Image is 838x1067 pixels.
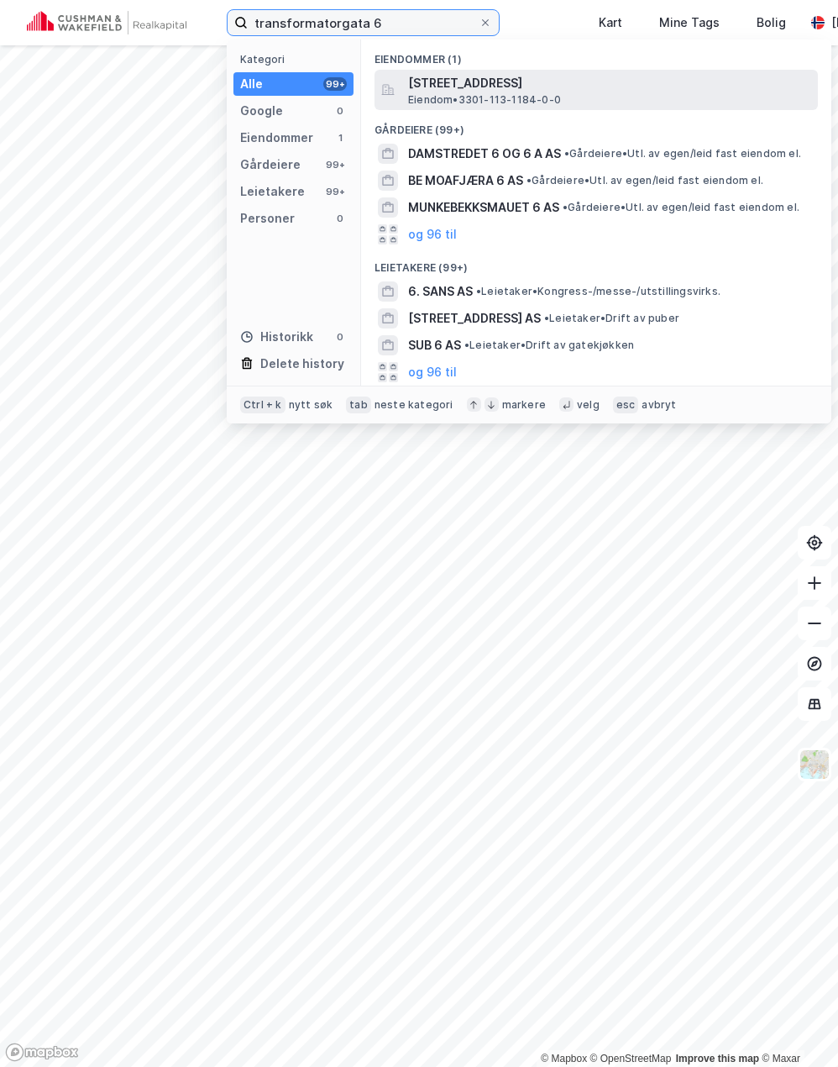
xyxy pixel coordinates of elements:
iframe: Chat Widget [754,986,838,1067]
div: Eiendommer [240,128,313,148]
span: Eiendom • 3301-113-1184-0-0 [408,93,561,107]
span: SUB 6 AS [408,335,461,355]
a: Mapbox [541,1053,587,1064]
div: Alle [240,74,263,94]
span: • [464,339,469,351]
div: 0 [333,104,347,118]
div: Kontrollprogram for chat [754,986,838,1067]
a: OpenStreetMap [590,1053,672,1064]
div: Leietakere (99+) [361,248,831,278]
button: og 96 til [408,362,457,382]
img: Z [799,749,830,781]
div: 1 [333,131,347,145]
span: MUNKEBEKKSMAUET 6 AS [408,197,559,218]
button: og 96 til [408,224,457,244]
div: Gårdeiere (99+) [361,110,831,140]
div: Historikk [240,327,313,347]
div: 0 [333,212,347,225]
div: Leietakere [240,181,305,202]
span: 6. SANS AS [408,281,473,302]
span: [STREET_ADDRESS] AS [408,308,541,329]
span: Gårdeiere • Utl. av egen/leid fast eiendom el. [526,174,763,187]
span: Leietaker • Drift av puber [544,312,679,325]
div: tab [346,397,371,413]
div: Kategori [240,53,354,66]
div: Kart [599,13,622,33]
span: • [564,147,569,160]
span: BE MOAFJÆRA 6 AS [408,171,523,191]
span: • [563,201,568,213]
div: Gårdeiere [240,155,301,175]
div: Ctrl + k [240,397,285,413]
span: • [526,174,532,187]
span: Gårdeiere • Utl. av egen/leid fast eiendom el. [563,201,799,214]
div: 99+ [323,77,347,91]
span: • [544,312,549,324]
div: velg [577,398,600,412]
span: Leietaker • Drift av gatekjøkken [464,339,634,352]
div: Google [240,101,283,121]
div: 99+ [323,185,347,198]
span: Gårdeiere • Utl. av egen/leid fast eiendom el. [564,147,801,160]
span: [STREET_ADDRESS] [408,73,811,93]
div: neste kategori [374,398,453,412]
div: Bolig [757,13,786,33]
a: Mapbox homepage [5,1043,79,1062]
span: DAMSTREDET 6 OG 6 A AS [408,144,561,164]
span: • [476,285,481,297]
img: cushman-wakefield-realkapital-logo.202ea83816669bd177139c58696a8fa1.svg [27,11,186,34]
div: 99+ [323,158,347,171]
div: esc [613,397,639,413]
div: Delete history [260,354,344,374]
div: avbryt [642,398,676,412]
div: Mine Tags [659,13,720,33]
div: markere [502,398,546,412]
div: Personer [240,208,295,229]
div: 0 [333,330,347,344]
a: Improve this map [676,1053,759,1064]
input: Søk på adresse, matrikkel, gårdeiere, leietakere eller personer [248,10,479,35]
div: nytt søk [289,398,333,412]
span: Leietaker • Kongress-/messe-/utstillingsvirks. [476,285,720,298]
div: Eiendommer (1) [361,39,831,70]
